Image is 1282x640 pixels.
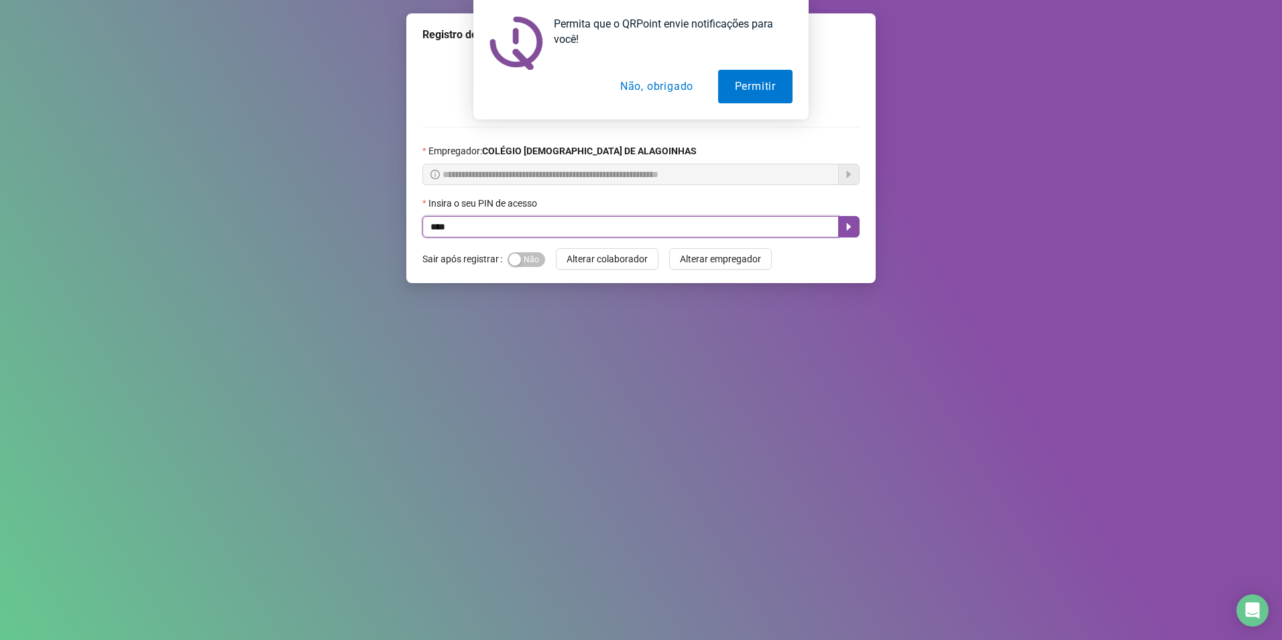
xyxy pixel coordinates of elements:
[428,144,697,158] span: Empregador :
[567,252,648,266] span: Alterar colaborador
[1236,594,1269,627] div: Open Intercom Messenger
[422,196,546,211] label: Insira o seu PIN de acesso
[556,248,658,270] button: Alterar colaborador
[680,252,761,266] span: Alterar empregador
[422,248,508,270] label: Sair após registrar
[543,16,793,47] div: Permita que o QRPoint envie notificações para você!
[843,221,854,232] span: caret-right
[430,170,440,179] span: info-circle
[669,248,772,270] button: Alterar empregador
[482,146,697,156] strong: COLÉGIO [DEMOGRAPHIC_DATA] DE ALAGOINHAS
[603,70,710,103] button: Não, obrigado
[489,16,543,70] img: notification icon
[718,70,793,103] button: Permitir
